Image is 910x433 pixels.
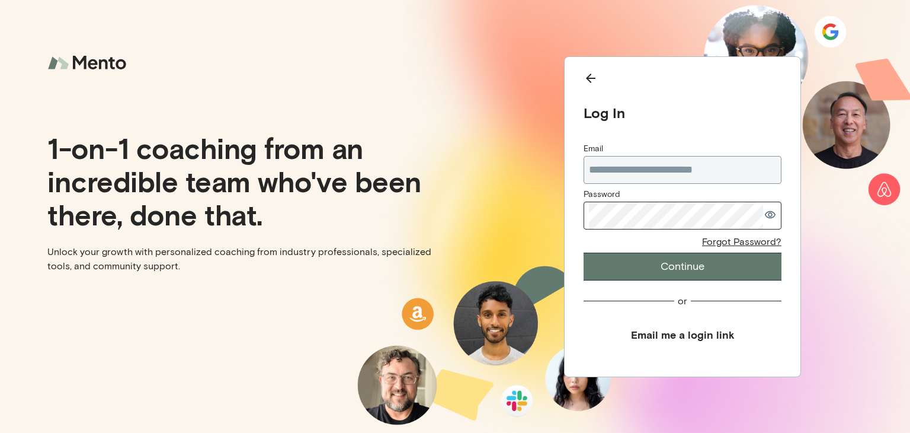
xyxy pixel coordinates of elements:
button: Email me a login link [584,321,781,348]
img: logo [47,47,130,79]
input: Password [589,202,763,229]
p: 1-on-1 coaching from an incredible team who've been there, done that. [47,131,446,231]
button: Back [584,71,781,90]
div: Password [584,189,781,200]
div: Log In [584,104,781,122]
div: or [678,295,687,307]
div: Forgot Password? [702,235,781,248]
button: Continue [584,253,781,281]
div: Email [584,143,781,155]
p: Unlock your growth with personalized coaching from industry professionals, specialized tools, and... [47,245,446,273]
